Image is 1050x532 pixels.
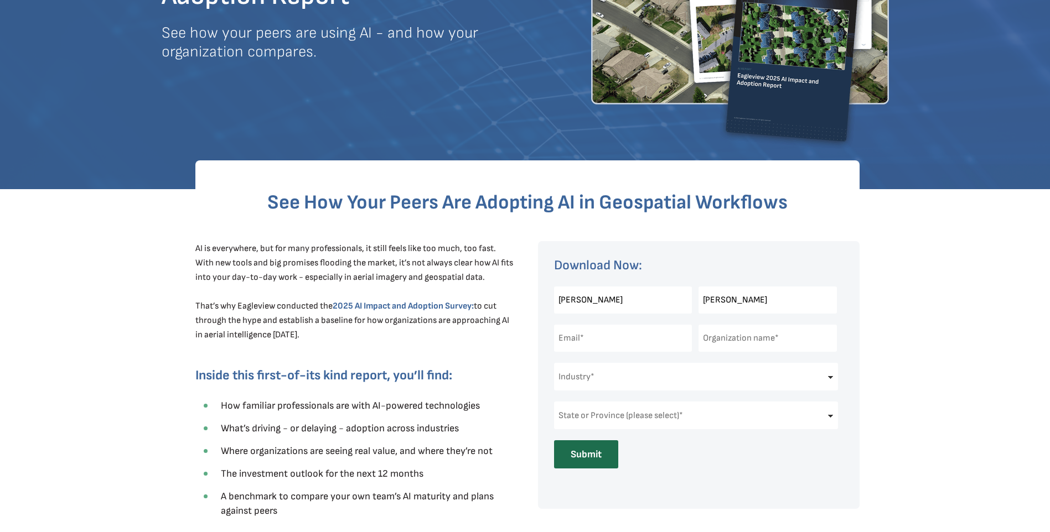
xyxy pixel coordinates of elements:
[554,286,692,314] input: First name*
[699,286,837,314] input: Last name*
[162,24,478,61] span: See how your peers are using AI - and how your organization compares.
[554,440,618,468] input: Submit
[221,423,459,434] span: What’s driving - or delaying - adoption across industries
[195,301,509,340] span: to cut through the hype and establish a baseline for how organizations are approaching AI in aeri...
[195,243,513,311] span: AI is everywhere, but for many professionals, it still feels like too much, too fast. With new to...
[221,445,493,457] span: Where organizations are seeing real value, and where they’re not
[195,367,452,383] span: Inside this first-of-its kind report, you’ll find:
[221,491,494,517] span: A benchmark to compare your own team’s AI maturity and plans against peers
[699,325,837,352] input: Organization name*
[333,301,474,311] strong: 2025 AI Impact and Adoption Survey:
[221,468,423,479] span: The investment outlook for the next 12 months
[221,400,480,411] span: How familiar professionals are with AI-powered technologies
[267,191,788,215] span: See How Your Peers Are Adopting AI in Geospatial Workflows
[554,257,642,273] span: Download Now:
[554,325,692,352] input: Email*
